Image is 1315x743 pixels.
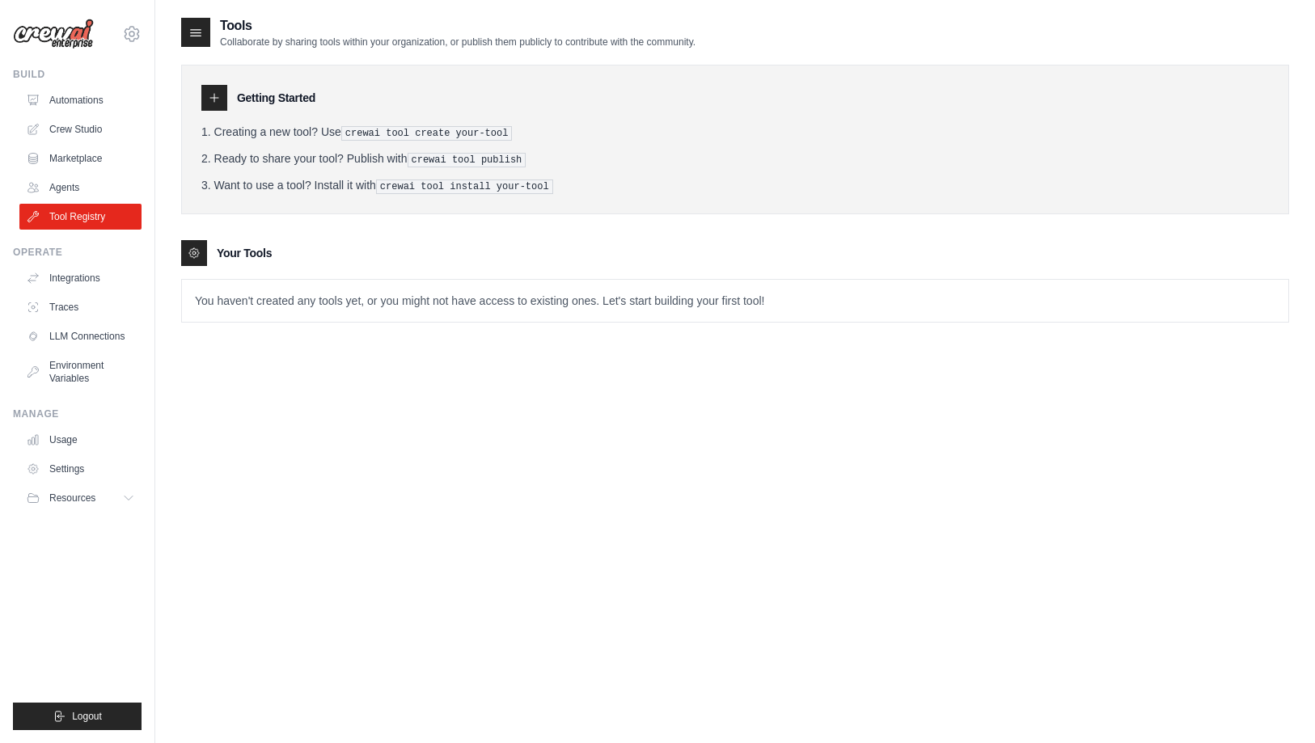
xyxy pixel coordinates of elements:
[19,265,142,291] a: Integrations
[13,68,142,81] div: Build
[220,36,696,49] p: Collaborate by sharing tools within your organization, or publish them publicly to contribute wit...
[19,204,142,230] a: Tool Registry
[13,407,142,420] div: Manage
[341,126,513,141] pre: crewai tool create your-tool
[13,703,142,730] button: Logout
[19,116,142,142] a: Crew Studio
[201,150,1269,167] li: Ready to share your tool? Publish with
[49,492,95,504] span: Resources
[19,353,142,391] a: Environment Variables
[182,280,1288,322] p: You haven't created any tools yet, or you might not have access to existing ones. Let's start bui...
[220,16,696,36] h2: Tools
[201,177,1269,194] li: Want to use a tool? Install it with
[13,19,94,49] img: Logo
[19,87,142,113] a: Automations
[201,124,1269,141] li: Creating a new tool? Use
[19,485,142,511] button: Resources
[19,456,142,482] a: Settings
[19,294,142,320] a: Traces
[13,246,142,259] div: Operate
[19,146,142,171] a: Marketplace
[237,90,315,106] h3: Getting Started
[408,153,526,167] pre: crewai tool publish
[217,245,272,261] h3: Your Tools
[19,175,142,201] a: Agents
[72,710,102,723] span: Logout
[19,323,142,349] a: LLM Connections
[19,427,142,453] a: Usage
[376,179,553,194] pre: crewai tool install your-tool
